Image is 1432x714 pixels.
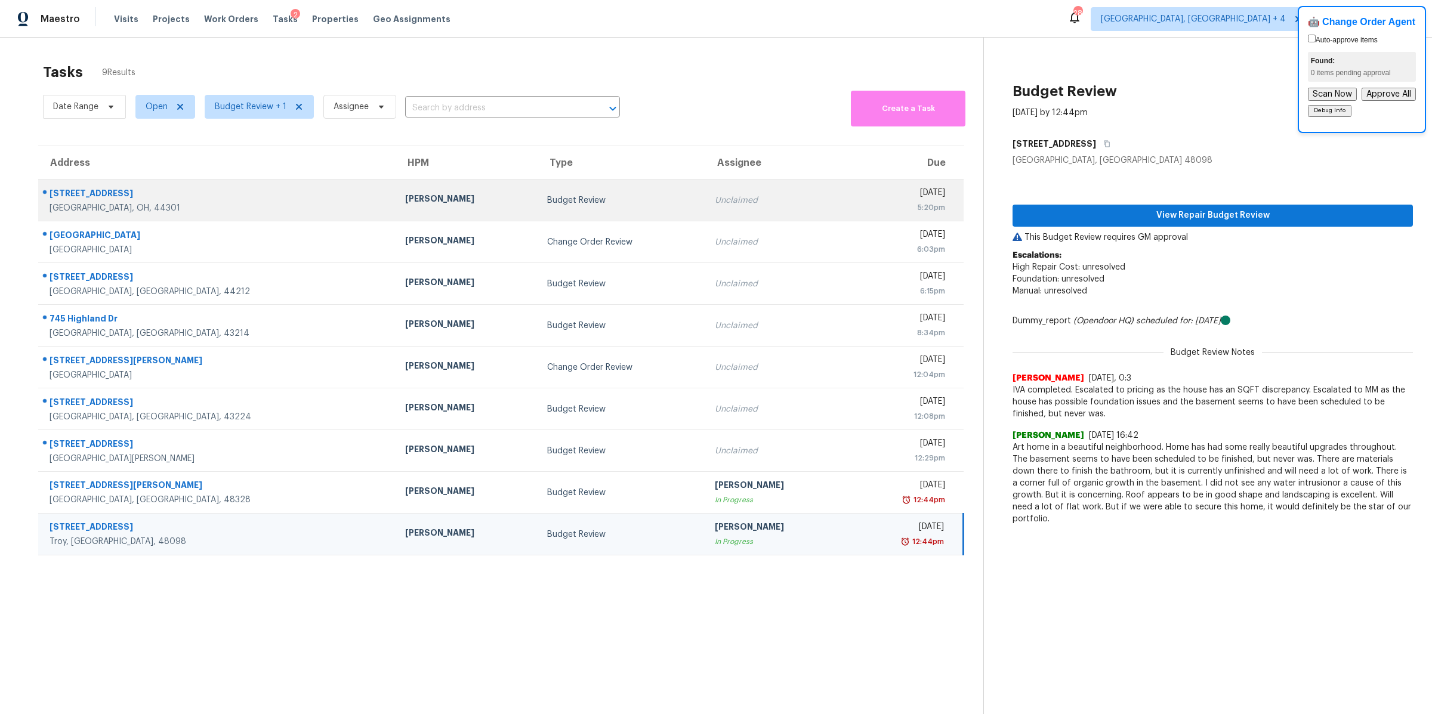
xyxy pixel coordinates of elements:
div: Troy, [GEOGRAPHIC_DATA], 48098 [50,536,386,548]
div: [GEOGRAPHIC_DATA], [GEOGRAPHIC_DATA] 48098 [1013,154,1413,166]
button: Create a Task [851,91,965,126]
div: [STREET_ADDRESS] [50,271,386,286]
div: [GEOGRAPHIC_DATA], [GEOGRAPHIC_DATA], 44212 [50,286,386,298]
span: Properties [312,13,359,25]
div: Unclaimed [715,403,838,415]
th: Assignee [705,146,847,180]
div: Budget Review [547,445,696,457]
span: [GEOGRAPHIC_DATA], [GEOGRAPHIC_DATA] + 4 [1101,13,1286,25]
button: Approve All [1362,88,1416,101]
div: In Progress [715,494,838,506]
div: Unclaimed [715,194,838,206]
th: Type [538,146,705,180]
span: [DATE], 0:3 [1089,374,1131,382]
strong: Found: [1311,57,1335,65]
img: Overdue Alarm Icon [902,494,911,506]
div: Unclaimed [715,445,838,457]
div: [STREET_ADDRESS] [50,438,386,453]
i: (Opendoor HQ) [1073,317,1134,325]
div: [DATE] [856,354,945,369]
i: scheduled for: [DATE] [1136,317,1221,325]
div: Unclaimed [715,320,838,332]
input: Auto-approve items [1308,35,1316,42]
div: Change Order Review [547,361,696,373]
div: 28 [1073,7,1082,19]
div: [GEOGRAPHIC_DATA] [50,229,386,244]
div: Budget Review [547,194,696,206]
span: Tasks [273,15,298,23]
button: Scan Now [1308,88,1357,101]
span: View Repair Budget Review [1022,208,1403,223]
div: [DATE] by 12:44pm [1013,107,1088,119]
div: Change Order Review [547,236,696,248]
span: Art home in a beautiful neighborhood. Home has had some really beautiful upgrades throughout. The... [1013,441,1413,525]
div: Unclaimed [715,361,838,373]
h4: 🤖 Change Order Agent [1308,16,1416,28]
div: 12:44pm [910,536,944,548]
span: Budget Review + 1 [215,101,286,113]
button: Debug Info [1308,105,1351,117]
div: [GEOGRAPHIC_DATA] [50,244,386,256]
h2: Tasks [43,66,83,78]
div: [STREET_ADDRESS] [50,396,386,411]
input: Search by address [405,99,587,118]
div: Budget Review [547,278,696,290]
span: [DATE] 16:42 [1089,431,1138,440]
img: Overdue Alarm Icon [900,536,910,548]
th: Address [38,146,396,180]
div: [DATE] [856,521,944,536]
th: Due [847,146,963,180]
div: [GEOGRAPHIC_DATA][PERSON_NAME] [50,453,386,465]
div: [DATE] [856,270,945,285]
div: Budget Review [547,487,696,499]
div: Budget Review [547,403,696,415]
div: [PERSON_NAME] [715,521,838,536]
div: [STREET_ADDRESS] [50,187,386,202]
div: In Progress [715,536,838,548]
div: 12:04pm [856,369,945,381]
div: [DATE] [856,479,945,494]
div: 745 Highland Dr [50,313,386,327]
div: [PERSON_NAME] [715,479,838,494]
div: Budget Review [547,320,696,332]
div: Budget Review [547,528,696,540]
button: Open [604,100,621,117]
span: Assignee [334,101,369,113]
div: Unclaimed [715,236,838,248]
button: View Repair Budget Review [1013,205,1413,227]
h2: Budget Review [1013,85,1117,97]
div: [GEOGRAPHIC_DATA] [50,369,386,381]
div: 2 [291,9,300,21]
span: 0 items pending approval [1311,69,1391,77]
div: [PERSON_NAME] [405,527,528,542]
div: [GEOGRAPHIC_DATA], [GEOGRAPHIC_DATA], 43224 [50,411,386,423]
div: 6:03pm [856,243,945,255]
div: [GEOGRAPHIC_DATA], [GEOGRAPHIC_DATA], 43214 [50,327,386,339]
div: [PERSON_NAME] [405,276,528,291]
div: [PERSON_NAME] [405,318,528,333]
div: 5:20pm [856,202,945,214]
div: [DATE] [856,395,945,410]
span: [PERSON_NAME] [1013,429,1084,441]
span: Projects [153,13,190,25]
p: This Budget Review requires GM approval [1013,231,1413,243]
div: [DATE] [856,228,945,243]
button: Copy Address [1096,133,1112,154]
div: [PERSON_NAME] [405,234,528,249]
div: [STREET_ADDRESS] [50,521,386,536]
th: HPM [396,146,538,180]
div: [PERSON_NAME] [405,485,528,500]
div: Unclaimed [715,278,838,290]
span: Geo Assignments [373,13,450,25]
div: 6:15pm [856,285,945,297]
div: 12:08pm [856,410,945,422]
div: [PERSON_NAME] [405,193,528,208]
span: Manual: unresolved [1013,287,1087,295]
div: [PERSON_NAME] [405,443,528,458]
div: [STREET_ADDRESS][PERSON_NAME] [50,479,386,494]
div: [PERSON_NAME] [405,360,528,375]
div: [GEOGRAPHIC_DATA], [GEOGRAPHIC_DATA], 48328 [50,494,386,506]
span: Date Range [53,101,98,113]
label: Auto-approve items [1308,36,1378,44]
span: Maestro [41,13,80,25]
